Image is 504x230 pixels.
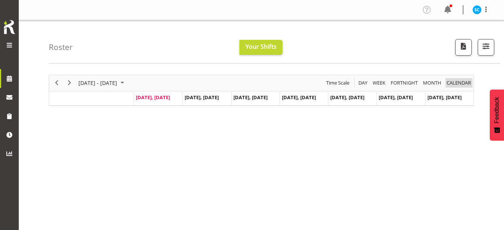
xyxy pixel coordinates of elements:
span: Month [422,78,442,88]
span: [DATE], [DATE] [330,94,364,101]
button: Time Scale [325,78,351,88]
button: August 2025 [77,78,128,88]
button: Timeline Day [357,78,369,88]
img: stuart-craig9761.jpg [472,5,481,14]
button: Previous [52,78,62,88]
button: Next [65,78,75,88]
span: Feedback [493,97,500,123]
h4: Roster [49,43,73,51]
button: Filter Shifts [478,39,494,56]
button: Fortnight [390,78,419,88]
div: next period [63,75,76,91]
button: Feedback - Show survey [490,89,504,141]
span: Your Shifts [245,42,277,51]
span: [DATE], [DATE] [379,94,413,101]
span: Fortnight [390,78,418,88]
img: Rosterit icon logo [2,19,17,35]
button: Your Shifts [239,40,283,55]
button: Timeline Month [422,78,443,88]
div: previous period [50,75,63,91]
div: Timeline Week of August 25, 2025 [49,75,474,106]
span: Week [372,78,386,88]
span: [DATE], [DATE] [427,94,462,101]
button: Timeline Week [372,78,387,88]
span: Time Scale [325,78,350,88]
div: August 25 - 31, 2025 [76,75,129,91]
button: Month [445,78,472,88]
span: [DATE], [DATE] [136,94,170,101]
span: [DATE] - [DATE] [78,78,118,88]
span: [DATE], [DATE] [185,94,219,101]
span: [DATE], [DATE] [233,94,268,101]
button: Download a PDF of the roster according to the set date range. [455,39,472,56]
span: [DATE], [DATE] [282,94,316,101]
span: Day [358,78,368,88]
span: calendar [446,78,472,88]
